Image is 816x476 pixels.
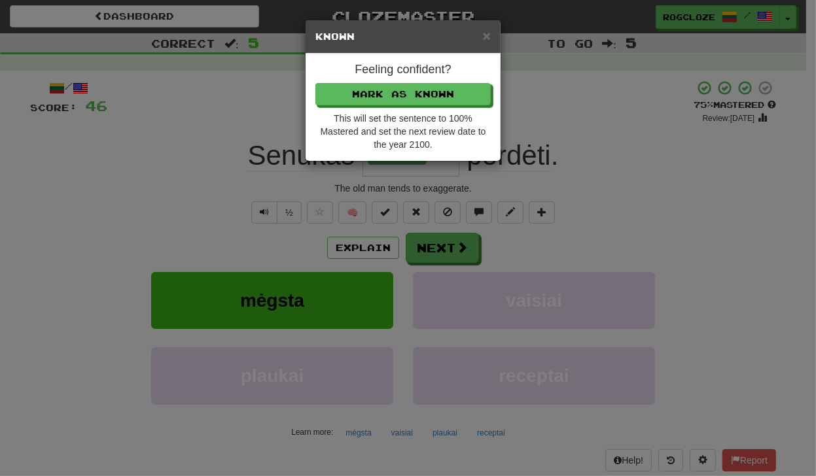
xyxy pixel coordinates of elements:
[483,29,491,42] button: Close
[315,63,491,76] h4: Feeling confident?
[315,30,491,43] h5: Known
[315,83,491,105] button: Mark as Known
[483,28,491,43] span: ×
[315,112,491,151] div: This will set the sentence to 100% Mastered and set the next review date to the year 2100.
